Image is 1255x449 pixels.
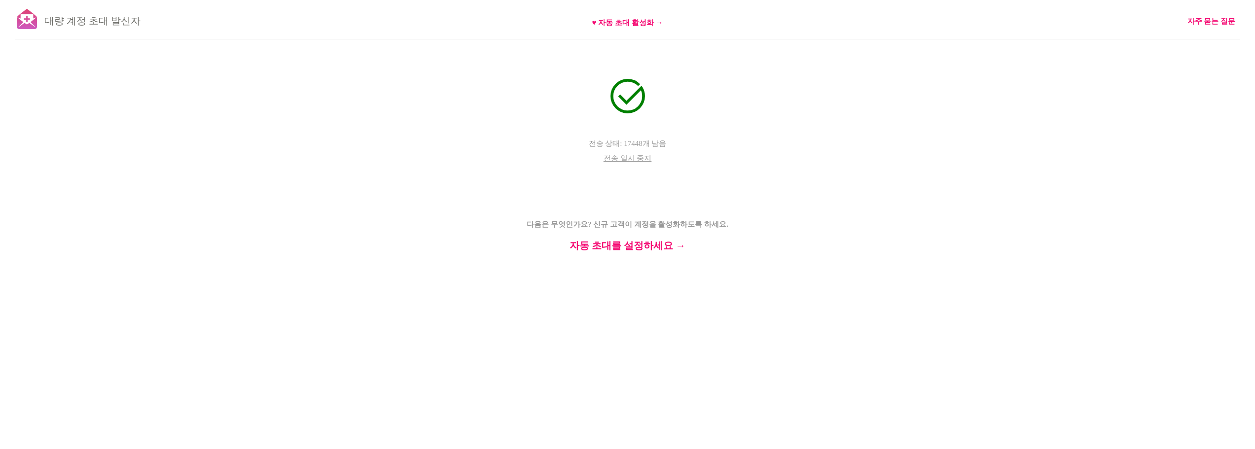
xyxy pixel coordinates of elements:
font: 전송 일시 중지 [604,154,652,162]
a: 자주 묻는 질문 [1187,16,1236,27]
font: 전송 상태: 17448개 남음 [589,139,667,147]
font: 자주 묻는 질문 [1187,17,1236,25]
font: 다음은 무엇인가요? 신규 고객이 계정을 활성화하도록 하세요. [527,220,728,228]
font: ♥ 자동 초대 활성화 → [592,19,663,27]
font: 대량 계정 초대 발신자 [44,15,141,26]
font: 자동 초대를 설정하세요 → [570,240,685,251]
